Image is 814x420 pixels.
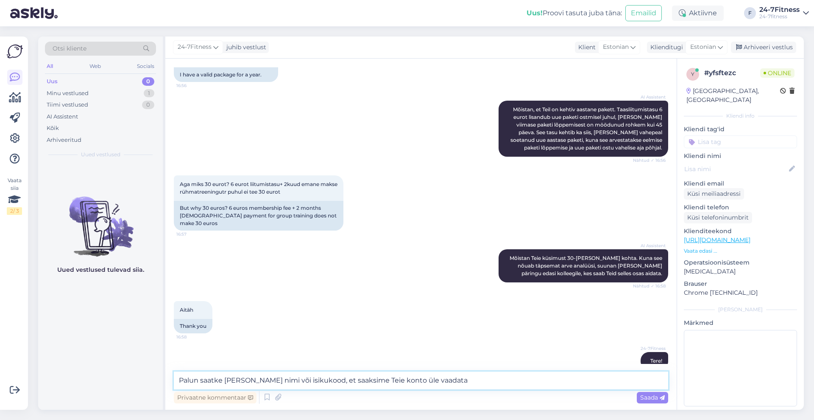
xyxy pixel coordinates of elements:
div: 1 [144,89,154,98]
p: Uued vestlused tulevad siia. [57,265,144,274]
div: Küsi meiliaadressi [684,188,744,200]
span: AI Assistent [634,242,666,249]
p: Kliendi nimi [684,152,797,161]
button: Emailid [625,5,662,21]
div: AI Assistent [47,113,78,121]
span: Saada [640,394,665,401]
div: Uus [47,77,58,86]
span: Uued vestlused [81,151,120,158]
p: Märkmed [684,319,797,327]
span: Nähtud ✓ 16:58 [633,283,666,289]
div: Privaatne kommentaar [174,392,256,403]
div: Klienditugi [647,43,683,52]
div: Minu vestlused [47,89,89,98]
img: No chats [38,181,163,258]
input: Lisa nimi [684,164,787,174]
div: Kliendi info [684,112,797,120]
div: I have a valid package for a year. [174,68,278,82]
div: But why 30 euros? 6 euros membership fee + 2 months [DEMOGRAPHIC_DATA] payment for group training... [174,201,343,231]
span: 16:57 [176,231,208,237]
span: Tere! [650,358,662,364]
p: Operatsioonisüsteem [684,258,797,267]
p: Klienditeekond [684,227,797,236]
input: Lisa tag [684,135,797,148]
span: Estonian [603,42,629,52]
div: 24-7Fitness [759,6,800,13]
b: Uus! [527,9,543,17]
textarea: Palun saatke [PERSON_NAME] nimi või isikukood, et saaksime Teie konto üle vaadata [174,372,668,389]
p: Chrome [TECHNICAL_ID] [684,288,797,297]
span: 16:56 [176,82,208,89]
span: Aga miks 30 eurot? 6 eurot liitumistasu+ 2kuud emane makse rühmatreeningutr puhul ei tee 30 eurot [180,181,339,195]
div: Tiimi vestlused [47,101,88,109]
div: Socials [135,61,156,72]
p: Kliendi telefon [684,203,797,212]
div: F [744,7,756,19]
div: 0 [142,77,154,86]
p: [MEDICAL_DATA] [684,267,797,276]
span: 24-7Fitness [634,345,666,352]
span: AI Assistent [634,94,666,100]
div: [PERSON_NAME] [684,306,797,313]
div: Arhiveeri vestlus [731,42,796,53]
p: Vaata edasi ... [684,247,797,255]
span: Aitäh [180,307,193,313]
div: All [45,61,55,72]
div: Kõik [47,124,59,132]
div: Aktiivne [672,6,724,21]
div: 24-7fitness [759,13,800,20]
span: Otsi kliente [53,44,86,53]
div: juhib vestlust [223,43,266,52]
div: # yfsftezc [704,68,760,78]
span: 24-7Fitness [178,42,212,52]
span: Nähtud ✓ 16:56 [633,157,666,163]
a: [URL][DOMAIN_NAME] [684,236,750,244]
div: 0 [142,101,154,109]
span: Online [760,68,794,78]
span: Mõistan Teie küsimust 30-[PERSON_NAME] kohta. Kuna see nõuab täpsemat arve analüüsi, suunan [PERS... [510,255,663,276]
div: Klient [575,43,596,52]
img: Askly Logo [7,43,23,59]
p: Kliendi email [684,179,797,188]
div: Arhiveeritud [47,136,81,144]
a: 24-7Fitness24-7fitness [759,6,809,20]
p: Kliendi tag'id [684,125,797,134]
div: Web [88,61,103,72]
span: Estonian [690,42,716,52]
div: Proovi tasuta juba täna: [527,8,622,18]
div: Vaata siia [7,177,22,215]
span: Mõistan, et Teil on kehtiv aastane pakett. Taasliitumistasu 6 eurot lisandub uue paketi ostmisel ... [510,106,663,151]
div: Thank you [174,319,212,333]
p: Brauser [684,279,797,288]
span: y [691,71,694,77]
div: Küsi telefoninumbrit [684,212,752,223]
span: 16:58 [176,334,208,340]
div: 2 / 3 [7,207,22,215]
div: [GEOGRAPHIC_DATA], [GEOGRAPHIC_DATA] [686,87,780,104]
